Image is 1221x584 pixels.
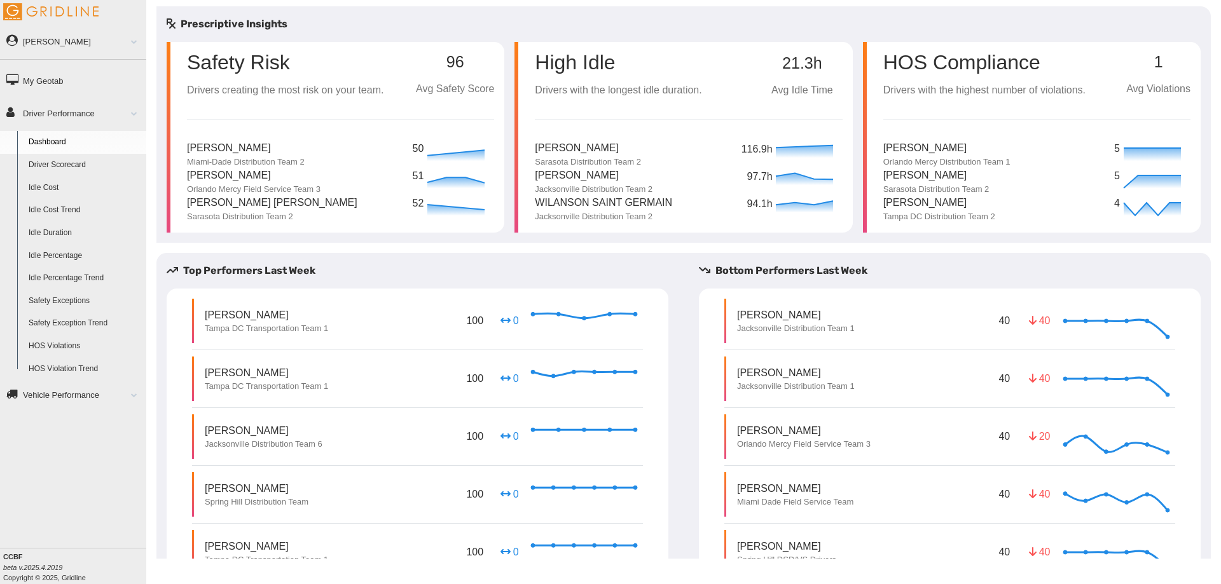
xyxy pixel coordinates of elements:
p: 52 [413,196,425,212]
p: Jacksonville Distribution Team 1 [737,381,855,392]
p: [PERSON_NAME] [883,168,990,184]
p: High Idle [535,52,701,72]
a: Driver Scorecard [23,154,146,177]
i: beta v.2025.4.2019 [3,564,62,571]
p: [PERSON_NAME] [737,365,855,380]
p: Drivers with the longest idle duration. [535,83,701,98]
p: 20 [1029,429,1049,444]
p: [PERSON_NAME] [883,140,1011,156]
p: Tampa DC Distribution Team 2 [883,211,995,222]
a: Idle Duration [23,222,146,245]
p: Drivers with the highest number of violations. [883,83,1086,98]
p: 40 [1029,313,1049,328]
p: Sarasota Distribution Team 2 [535,156,641,168]
p: 0 [499,487,520,501]
a: HOS Violation Trend [23,358,146,381]
p: 100 [464,311,486,330]
p: Orlando Mercy Distribution Team 1 [883,156,1011,168]
p: 40 [1029,371,1049,386]
p: 100 [464,542,486,562]
p: 0 [499,429,520,444]
p: 94.1h [747,196,773,222]
p: Wilanson Saint Germain [535,195,672,211]
p: 40 [996,369,1012,388]
p: 100 [464,426,486,446]
p: [PERSON_NAME] [205,423,322,438]
p: [PERSON_NAME] [PERSON_NAME] [187,195,357,211]
p: Avg Idle Time [762,83,843,98]
p: [PERSON_NAME] [205,365,328,380]
a: HOS Violations [23,335,146,358]
p: Jacksonville Distribution Team 6 [205,438,322,450]
p: [PERSON_NAME] [883,195,995,211]
p: 5 [1114,141,1121,157]
a: Safety Exceptions [23,290,146,313]
p: Orlando Mercy Field Service Team 3 [187,184,321,195]
p: Jacksonville Distribution Team 1 [737,323,855,334]
p: 0 [499,545,520,559]
a: Dashboard [23,131,146,154]
h5: Top Performers Last Week [167,263,679,278]
p: [PERSON_NAME] [187,168,321,184]
p: [PERSON_NAME] [205,308,328,322]
a: Safety Exception Trend [23,312,146,335]
p: 40 [1029,545,1049,559]
div: Copyright © 2025, Gridline [3,552,146,583]
p: Jacksonville Distribution Team 2 [535,211,672,222]
p: Tampa DC Transportation Team 1 [205,323,328,334]
h5: Bottom Performers Last Week [699,263,1211,278]
p: Miami-Dade Distribution Team 2 [187,156,305,168]
p: Drivers creating the most risk on your team. [187,83,383,98]
p: 97.7h [747,169,773,194]
p: [PERSON_NAME] [535,168,652,184]
p: 100 [464,369,486,388]
img: Gridline [3,3,99,20]
p: [PERSON_NAME] [737,423,871,438]
p: Safety Risk [187,52,383,72]
p: [PERSON_NAME] [205,481,308,496]
p: 0 [499,371,520,386]
p: 40 [996,484,1012,504]
a: Idle Percentage Trend [23,267,146,290]
p: 4 [1114,196,1121,212]
p: Avg Violations [1126,81,1190,97]
p: 1 [1126,53,1190,71]
p: Tampa DC Transportation Team 1 [205,554,328,566]
p: [PERSON_NAME] [187,140,305,156]
p: 96 [416,53,494,71]
p: 40 [996,311,1012,330]
p: Jacksonville Distribution Team 2 [535,184,652,195]
p: 21.3h [762,55,843,72]
p: 5 [1114,168,1121,184]
h5: Prescriptive Insights [167,17,287,32]
a: Idle Cost [23,177,146,200]
p: Sarasota Distribution Team 2 [883,184,990,195]
p: Miami Dade Field Service Team [737,496,853,508]
p: 51 [413,168,425,184]
p: Tampa DC Transportation Team 1 [205,381,328,392]
p: 0 [499,313,520,328]
p: 116.9h [742,142,773,167]
p: 40 [996,426,1012,446]
p: [PERSON_NAME] [535,140,641,156]
p: [PERSON_NAME] [737,308,855,322]
p: [PERSON_NAME] [737,539,836,553]
p: 50 [413,141,425,157]
p: Avg Safety Score [416,81,494,97]
p: Orlando Mercy Field Service Team 3 [737,438,871,450]
p: 40 [1029,487,1049,501]
a: Idle Percentage [23,245,146,268]
a: Idle Cost Trend [23,199,146,222]
p: Sarasota Distribution Team 2 [187,211,357,222]
p: [PERSON_NAME] [205,539,328,553]
p: Spring Hill DSD/VS Drivers [737,554,836,566]
p: 40 [996,542,1012,562]
b: CCBF [3,553,23,560]
p: 100 [464,484,486,504]
p: [PERSON_NAME] [737,481,853,496]
p: Spring Hill Distribution Team [205,496,308,508]
p: HOS Compliance [883,52,1086,72]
